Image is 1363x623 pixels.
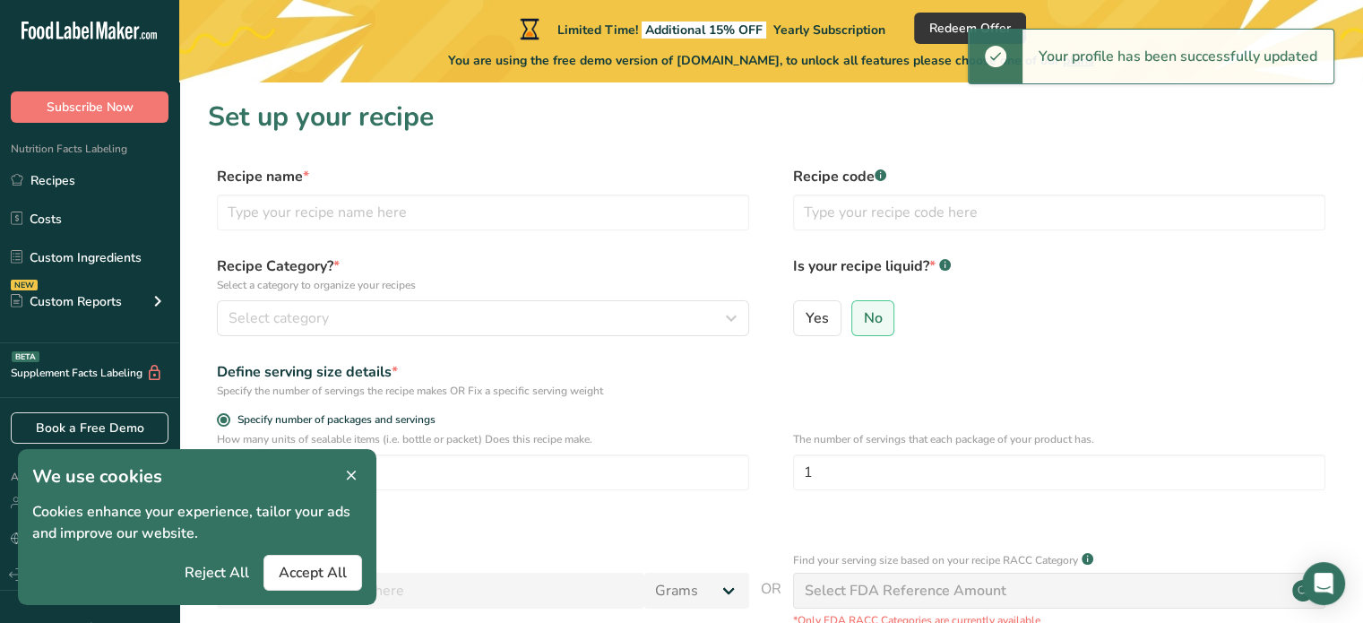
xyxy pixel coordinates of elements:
[793,195,1325,230] input: Type your recipe code here
[185,562,249,584] span: Reject All
[217,383,749,399] div: Specify the number of servings the recipe makes OR Fix a specific serving weight
[32,501,362,544] p: Cookies enhance your experience, tailor your ads and improve our website.
[1302,562,1345,605] div: Open Intercom Messenger
[217,166,749,187] label: Recipe name
[217,361,749,383] div: Define serving size details
[11,523,87,554] a: Language
[11,292,122,311] div: Custom Reports
[11,412,168,444] a: Book a Free Demo
[516,18,885,39] div: Limited Time!
[1022,30,1333,83] div: Your profile has been successfully updated
[230,413,436,427] span: Specify number of packages and servings
[864,309,883,327] span: No
[217,549,749,566] p: Add recipe serving size.
[805,580,1006,601] div: Select FDA Reference Amount
[806,309,829,327] span: Yes
[279,562,347,584] span: Accept All
[32,463,362,490] h1: We use cookies
[793,431,1325,447] p: The number of servings that each package of your product has.
[914,13,1026,44] button: Redeem Offer
[793,166,1325,187] label: Recipe code
[773,22,885,39] span: Yearly Subscription
[208,97,1334,137] h1: Set up your recipe
[217,431,749,447] p: How many units of sealable items (i.e. bottle or packet) Does this recipe make.
[217,573,644,609] input: Type your serving size here
[11,280,38,290] div: NEW
[793,552,1078,568] p: Find your serving size based on your recipe RACC Category
[47,98,134,117] span: Subscribe Now
[929,19,1011,38] span: Redeem Offer
[448,51,1094,70] span: You are using the free demo version of [DOMAIN_NAME], to unlock all features please choose one of...
[217,300,749,336] button: Select category
[263,555,362,591] button: Accept All
[11,91,168,123] button: Subscribe Now
[217,277,749,293] p: Select a category to organize your recipes
[217,255,749,293] label: Recipe Category?
[217,195,749,230] input: Type your recipe name here
[170,555,263,591] button: Reject All
[793,255,1325,293] label: Is your recipe liquid?
[642,22,766,39] span: Additional 15% OFF
[12,351,39,362] div: BETA
[229,307,329,329] span: Select category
